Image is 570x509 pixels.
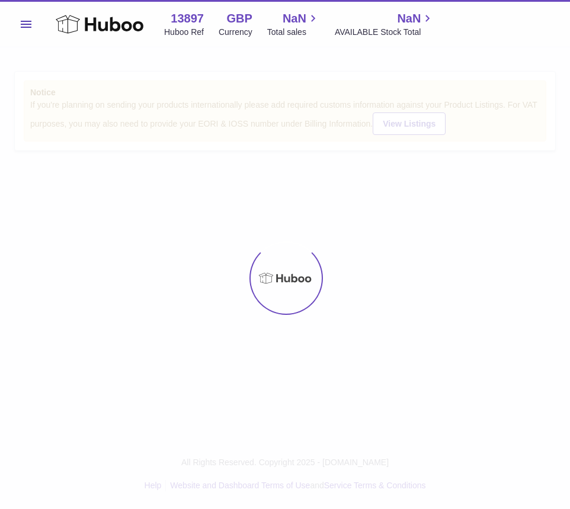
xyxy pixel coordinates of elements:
span: AVAILABLE Stock Total [335,27,435,38]
strong: 13897 [171,11,204,27]
strong: GBP [226,11,252,27]
span: NaN [283,11,306,27]
div: Currency [219,27,252,38]
a: NaN Total sales [267,11,320,38]
span: Total sales [267,27,320,38]
span: NaN [397,11,421,27]
a: NaN AVAILABLE Stock Total [335,11,435,38]
div: Huboo Ref [164,27,204,38]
